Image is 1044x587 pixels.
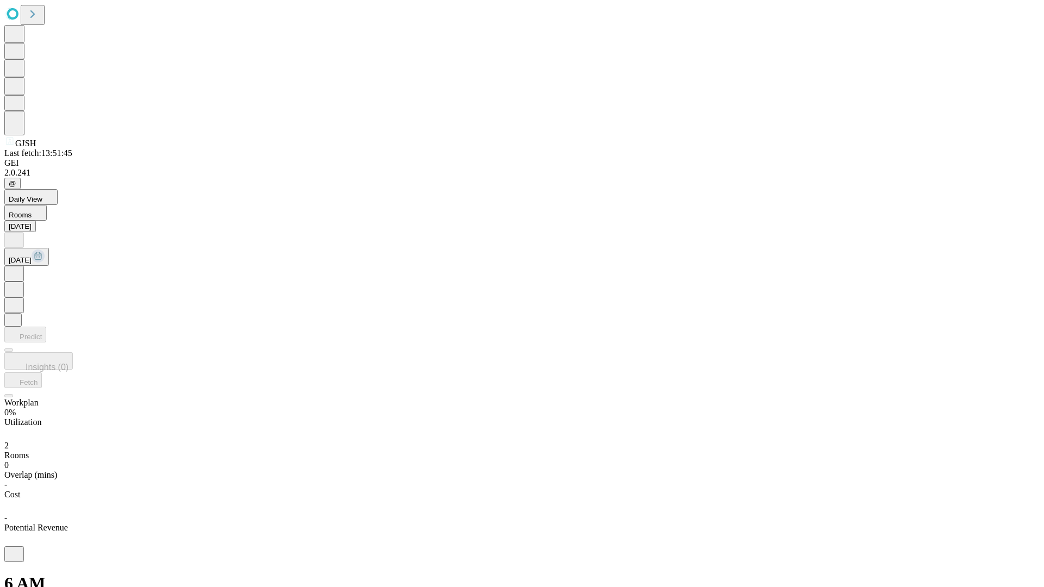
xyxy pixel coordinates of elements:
button: Predict [4,327,46,342]
button: @ [4,178,21,189]
span: Rooms [9,211,32,219]
button: Fetch [4,372,42,388]
span: 0% [4,408,16,417]
span: Insights (0) [26,363,69,372]
button: [DATE] [4,221,36,232]
button: Insights (0) [4,352,73,370]
span: Rooms [4,451,29,460]
div: GEI [4,158,1040,168]
span: Overlap (mins) [4,470,57,479]
span: - [4,513,7,522]
span: [DATE] [9,256,32,264]
button: [DATE] [4,248,49,266]
span: Daily View [9,195,42,203]
span: Last fetch: 13:51:45 [4,148,72,158]
span: Potential Revenue [4,523,68,532]
button: Rooms [4,205,47,221]
span: Utilization [4,417,41,427]
span: Workplan [4,398,39,407]
span: 0 [4,460,9,470]
span: Cost [4,490,20,499]
span: - [4,480,7,489]
div: 2.0.241 [4,168,1040,178]
span: 2 [4,441,9,450]
span: GJSH [15,139,36,148]
span: @ [9,179,16,188]
button: Daily View [4,189,58,205]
